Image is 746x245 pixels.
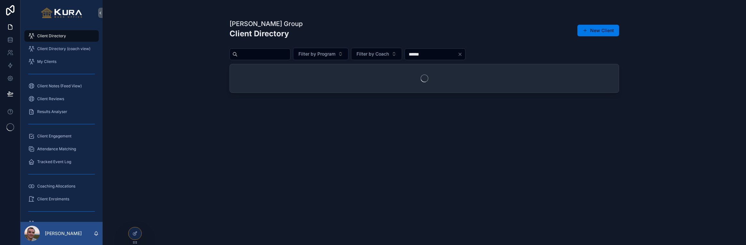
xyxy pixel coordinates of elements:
[356,51,389,57] span: Filter by Coach
[37,134,71,139] span: Client Engagement
[24,106,99,118] a: Results Analyser
[24,30,99,42] a: Client Directory
[37,33,66,39] span: Client Directory
[457,52,465,57] button: Clear
[21,26,103,222] div: scrollable content
[37,184,75,189] span: Coaching Allocations
[37,46,90,51] span: Client Directory (coach view)
[37,159,71,164] span: Tracked Event Log
[230,28,303,39] h2: Client Directory
[24,218,99,229] a: Mini Masterminds
[37,96,64,101] span: Client Reviews
[230,19,303,28] h1: [PERSON_NAME] Group
[37,221,70,226] span: Mini Masterminds
[45,230,82,237] p: [PERSON_NAME]
[24,180,99,192] a: Coaching Allocations
[24,156,99,168] a: Tracked Event Log
[37,146,76,152] span: Attendance Matching
[41,8,82,18] img: App logo
[24,143,99,155] a: Attendance Matching
[24,93,99,105] a: Client Reviews
[351,48,402,60] button: Select Button
[298,51,335,57] span: Filter by Program
[24,130,99,142] a: Client Engagement
[293,48,348,60] button: Select Button
[37,83,82,89] span: Client Notes (Feed View)
[24,56,99,67] a: My Clients
[577,25,619,36] button: New Client
[37,109,67,114] span: Results Analyser
[24,80,99,92] a: Client Notes (Feed View)
[24,193,99,205] a: Client Enrolments
[37,197,69,202] span: Client Enrolments
[37,59,56,64] span: My Clients
[24,43,99,55] a: Client Directory (coach view)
